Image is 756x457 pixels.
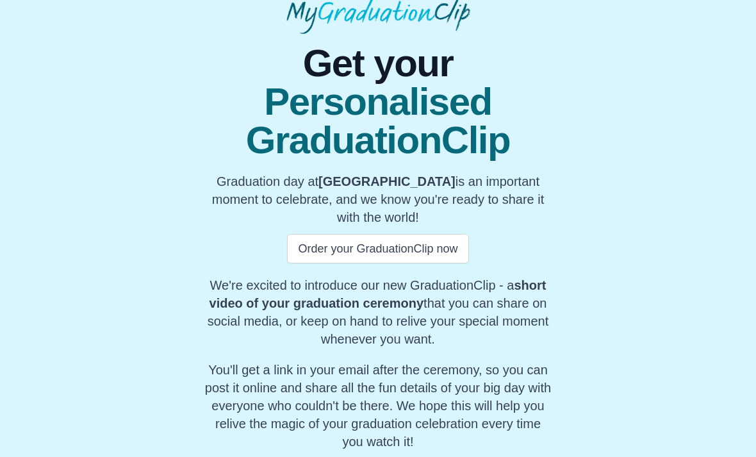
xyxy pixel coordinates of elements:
[204,276,552,348] p: We're excited to introduce our new GraduationClip - a that you can share on social media, or keep...
[204,44,552,83] span: Get your
[204,83,552,160] span: Personalised GraduationClip
[204,361,552,451] p: You'll get a link in your email after the ceremony, so you can post it online and share all the f...
[318,174,456,188] b: [GEOGRAPHIC_DATA]
[287,234,468,263] button: Order your GraduationClip now
[210,278,546,310] b: short video of your graduation ceremony
[204,172,552,226] p: Graduation day at is an important moment to celebrate, and we know you're ready to share it with ...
